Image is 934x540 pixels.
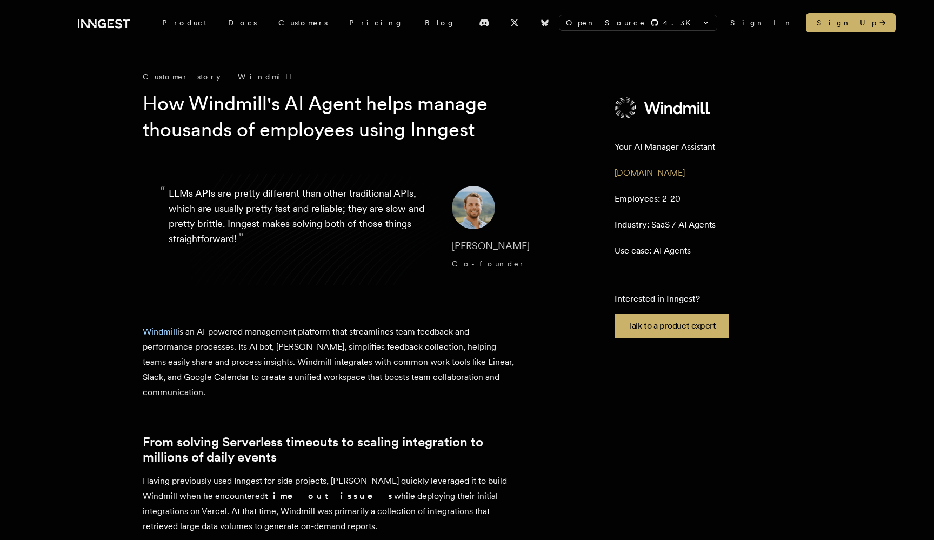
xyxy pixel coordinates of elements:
[452,186,495,229] img: Image of Max Shaw
[806,13,896,32] a: Sign Up
[615,141,715,154] p: Your AI Manager Assistant
[143,474,521,534] p: Having previously used Inngest for side projects, [PERSON_NAME] quickly leveraged it to build Win...
[414,13,466,32] a: Blog
[160,188,165,195] span: “
[238,230,244,245] span: ”
[452,240,530,251] span: [PERSON_NAME]
[663,17,697,28] span: 4.3 K
[615,218,716,231] p: SaaS / AI Agents
[615,314,729,338] a: Talk to a product expert
[503,14,526,31] a: X
[143,326,177,337] a: Windmill
[268,13,338,32] a: Customers
[615,244,691,257] p: AI Agents
[615,219,649,230] span: Industry:
[265,491,394,501] strong: timeout issues
[730,17,793,28] a: Sign In
[452,259,525,268] span: Co-founder
[533,14,557,31] a: Bluesky
[169,186,435,272] p: LLMs APIs are pretty different than other traditional APIs, which are usually pretty fast and rel...
[151,13,217,32] div: Product
[143,324,521,400] p: is an AI-powered management platform that streamlines team feedback and performance processes. It...
[615,97,711,119] img: Windmill's logo
[615,194,660,204] span: Employees:
[615,192,681,205] p: 2-20
[143,71,575,82] div: Customer story - Windmill
[615,168,685,178] a: [DOMAIN_NAME]
[472,14,496,31] a: Discord
[217,13,268,32] a: Docs
[566,17,646,28] span: Open Source
[615,292,729,305] p: Interested in Inngest?
[143,435,521,465] a: From solving Serverless timeouts to scaling integration to millions of daily events
[338,13,414,32] a: Pricing
[143,91,558,143] h1: How Windmill's AI Agent helps manage thousands of employees using Inngest
[615,245,651,256] span: Use case:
